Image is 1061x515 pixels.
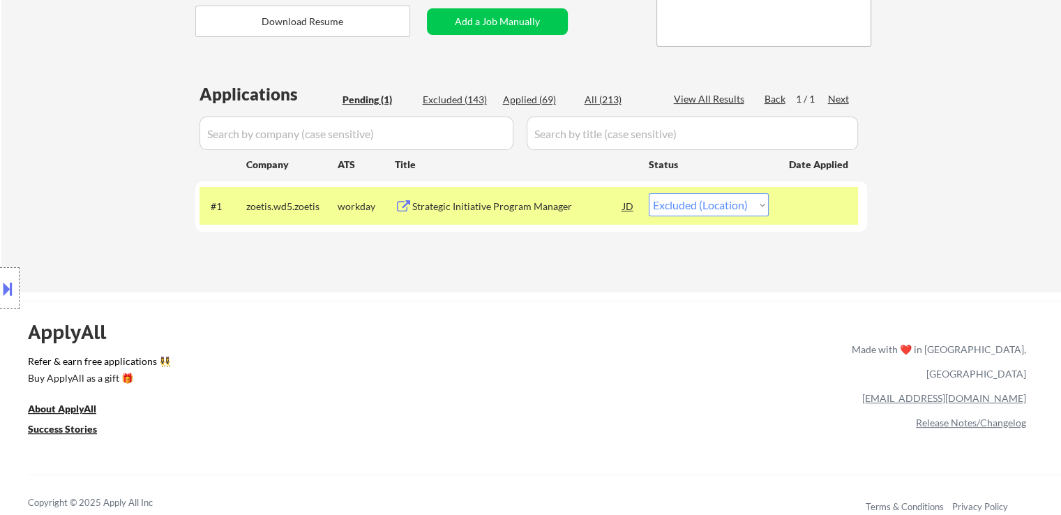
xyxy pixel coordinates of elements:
a: [EMAIL_ADDRESS][DOMAIN_NAME] [862,392,1026,404]
button: Add a Job Manually [427,8,568,35]
a: Refer & earn free applications 👯‍♀️ [28,357,560,371]
div: Applications [200,86,338,103]
div: Pending (1) [343,93,412,107]
div: Excluded (143) [423,93,492,107]
div: Made with ❤️ in [GEOGRAPHIC_DATA], [GEOGRAPHIC_DATA] [846,337,1026,386]
div: Date Applied [789,158,850,172]
div: Applied (69) [503,93,573,107]
div: zoetis.wd5.zoetis [246,200,338,214]
div: Copyright © 2025 Apply All Inc [28,496,188,510]
input: Search by company (case sensitive) [200,117,513,150]
a: Terms & Conditions [866,501,944,512]
input: Search by title (case sensitive) [527,117,858,150]
div: 1 / 1 [796,92,828,106]
button: Download Resume [195,6,410,37]
div: workday [338,200,395,214]
div: Next [828,92,850,106]
div: ATS [338,158,395,172]
div: Strategic Initiative Program Manager [412,200,623,214]
div: All (213) [585,93,654,107]
div: JD [622,193,635,218]
div: Status [649,151,769,177]
div: Company [246,158,338,172]
div: View All Results [674,92,748,106]
div: Back [765,92,787,106]
a: Release Notes/Changelog [916,417,1026,428]
a: Privacy Policy [952,501,1008,512]
div: Title [395,158,635,172]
